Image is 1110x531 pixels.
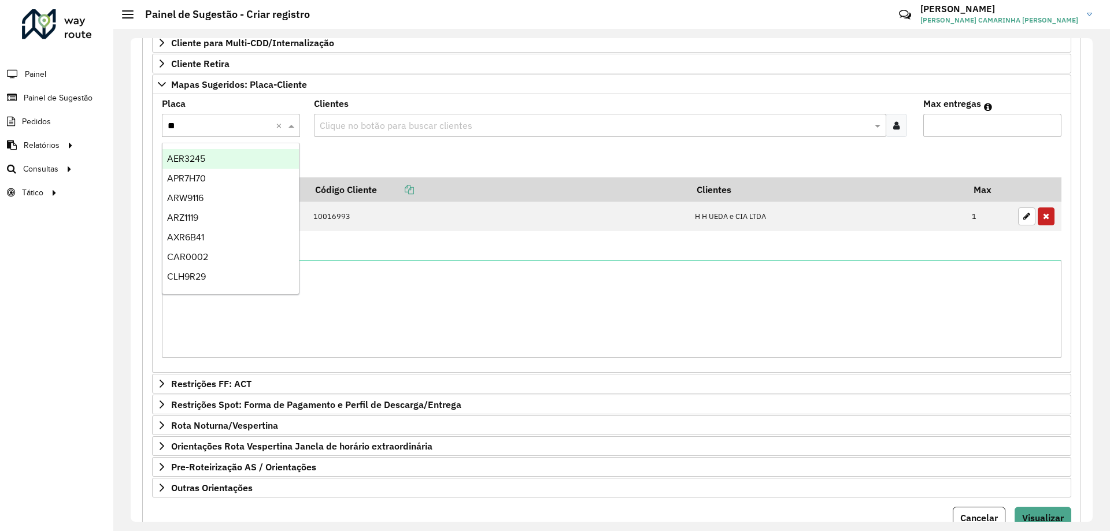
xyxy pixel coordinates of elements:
[152,415,1071,435] a: Rota Noturna/Vespertina
[25,68,46,80] span: Painel
[23,163,58,175] span: Consultas
[171,38,334,47] span: Cliente para Multi-CDD/Internalização
[152,436,1071,456] a: Orientações Rota Vespertina Janela de horário extraordinária
[171,59,230,68] span: Cliente Retira
[960,512,998,523] span: Cancelar
[689,177,965,202] th: Clientes
[167,272,206,281] span: CLH9R29
[152,94,1071,373] div: Mapas Sugeridos: Placa-Cliente
[22,187,43,199] span: Tático
[162,96,186,110] label: Placa
[377,184,414,195] a: Copiar
[171,379,251,388] span: Restrições FF: ACT
[307,202,689,232] td: 10016993
[152,75,1071,94] a: Mapas Sugeridos: Placa-Cliente
[689,202,965,232] td: H H UEDA e CIA LTDA
[171,462,316,471] span: Pre-Roteirização AS / Orientações
[893,2,917,27] a: Contato Rápido
[167,252,208,262] span: CAR0002
[152,457,1071,477] a: Pre-Roteirização AS / Orientações
[923,96,981,110] label: Max entregas
[966,177,1012,202] th: Max
[167,173,206,183] span: APR7H70
[24,139,60,151] span: Relatórios
[162,143,299,295] ng-dropdown-panel: Options list
[152,395,1071,414] a: Restrições Spot: Forma de Pagamento e Perfil de Descarga/Entrega
[171,421,278,430] span: Rota Noturna/Vespertina
[984,102,992,112] em: Máximo de clientes que serão colocados na mesma rota com os clientes informados
[276,118,286,132] span: Clear all
[966,202,1012,232] td: 1
[171,80,307,89] span: Mapas Sugeridos: Placa-Cliente
[167,154,205,164] span: AER3245
[171,400,461,409] span: Restrições Spot: Forma de Pagamento e Perfil de Descarga/Entrega
[307,177,689,202] th: Código Cliente
[22,116,51,128] span: Pedidos
[920,3,1078,14] h3: [PERSON_NAME]
[314,96,349,110] label: Clientes
[167,232,204,242] span: AXR6B41
[171,483,253,492] span: Outras Orientações
[167,193,203,203] span: ARW9116
[953,507,1005,529] button: Cancelar
[920,15,1078,25] span: [PERSON_NAME] CAMARINHA [PERSON_NAME]
[24,92,92,104] span: Painel de Sugestão
[152,33,1071,53] a: Cliente para Multi-CDD/Internalização
[152,54,1071,73] a: Cliente Retira
[167,213,198,222] span: ARZ1119
[1022,512,1064,523] span: Visualizar
[152,374,1071,393] a: Restrições FF: ACT
[134,8,310,21] h2: Painel de Sugestão - Criar registro
[1015,507,1071,529] button: Visualizar
[171,441,432,451] span: Orientações Rota Vespertina Janela de horário extraordinária
[152,478,1071,497] a: Outras Orientações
